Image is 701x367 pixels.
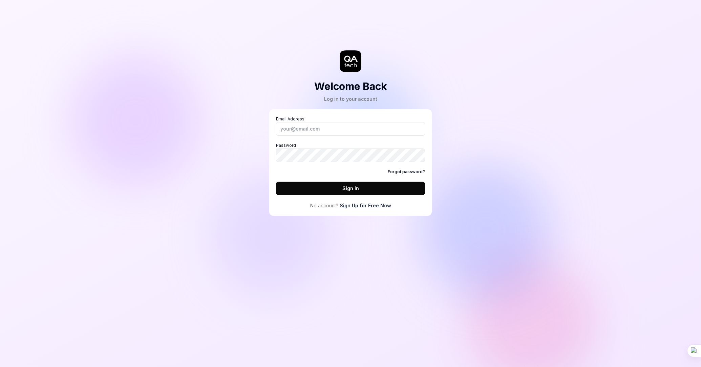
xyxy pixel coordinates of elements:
h2: Welcome Back [314,79,387,94]
a: Forgot password? [388,169,425,175]
label: Password [276,142,425,162]
button: Sign In [276,182,425,195]
span: No account? [310,202,338,209]
input: Password [276,148,425,162]
div: Log in to your account [314,95,387,102]
a: Sign Up for Free Now [340,202,391,209]
input: Email Address [276,122,425,136]
label: Email Address [276,116,425,136]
